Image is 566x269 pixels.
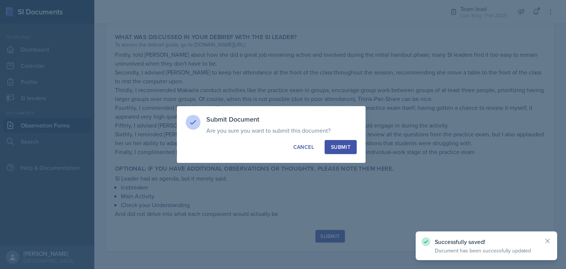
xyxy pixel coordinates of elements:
[435,247,538,254] p: Document has been successfully updated
[331,143,350,151] div: Submit
[206,127,357,134] p: Are you sure you want to submit this document?
[287,140,320,154] button: Cancel
[435,238,538,245] p: Successfully saved!
[293,143,314,151] div: Cancel
[325,140,357,154] button: Submit
[206,115,357,124] h3: Submit Document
